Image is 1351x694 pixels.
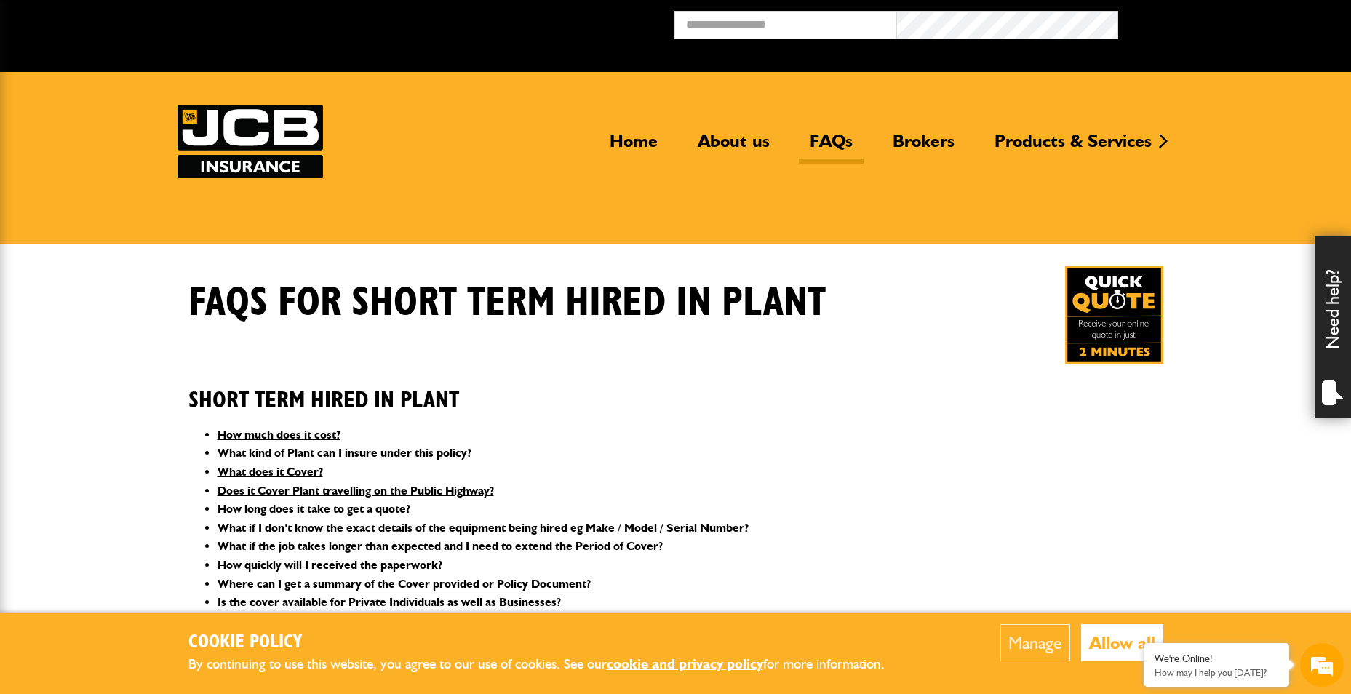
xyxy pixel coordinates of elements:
[984,130,1163,164] a: Products & Services
[218,539,663,553] a: What if the job takes longer than expected and I need to extend the Period of Cover?
[1000,624,1070,661] button: Manage
[218,446,471,460] a: What kind of Plant can I insure under this policy?
[1065,266,1163,364] img: Quick Quote
[1081,624,1163,661] button: Allow all
[218,484,494,498] a: Does it Cover Plant travelling on the Public Highway?
[218,502,410,516] a: How long does it take to get a quote?
[218,521,749,535] a: What if I don’t know the exact details of the equipment being hired eg Make / Model / Serial Number?
[687,130,781,164] a: About us
[218,577,591,591] a: Where can I get a summary of the Cover provided or Policy Document?
[607,655,763,672] a: cookie and privacy policy
[218,428,340,442] a: How much does it cost?
[1155,667,1278,678] p: How may I help you today?
[188,631,909,654] h2: Cookie Policy
[799,130,864,164] a: FAQs
[218,595,561,609] a: Is the cover available for Private Individuals as well as Businesses?
[188,653,909,676] p: By continuing to use this website, you agree to our use of cookies. See our for more information.
[218,465,323,479] a: What does it Cover?
[218,558,442,572] a: How quickly will I received the paperwork?
[178,105,323,178] a: JCB Insurance Services
[178,105,323,178] img: JCB Insurance Services logo
[882,130,965,164] a: Brokers
[188,364,1163,414] h2: Short Term Hired In Plant
[188,279,826,327] h1: FAQS for Short Term Hired In Plant
[599,130,669,164] a: Home
[1155,653,1278,665] div: We're Online!
[1315,236,1351,418] div: Need help?
[1065,266,1163,364] a: Get your insurance quote in just 2-minutes
[1118,11,1340,33] button: Broker Login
